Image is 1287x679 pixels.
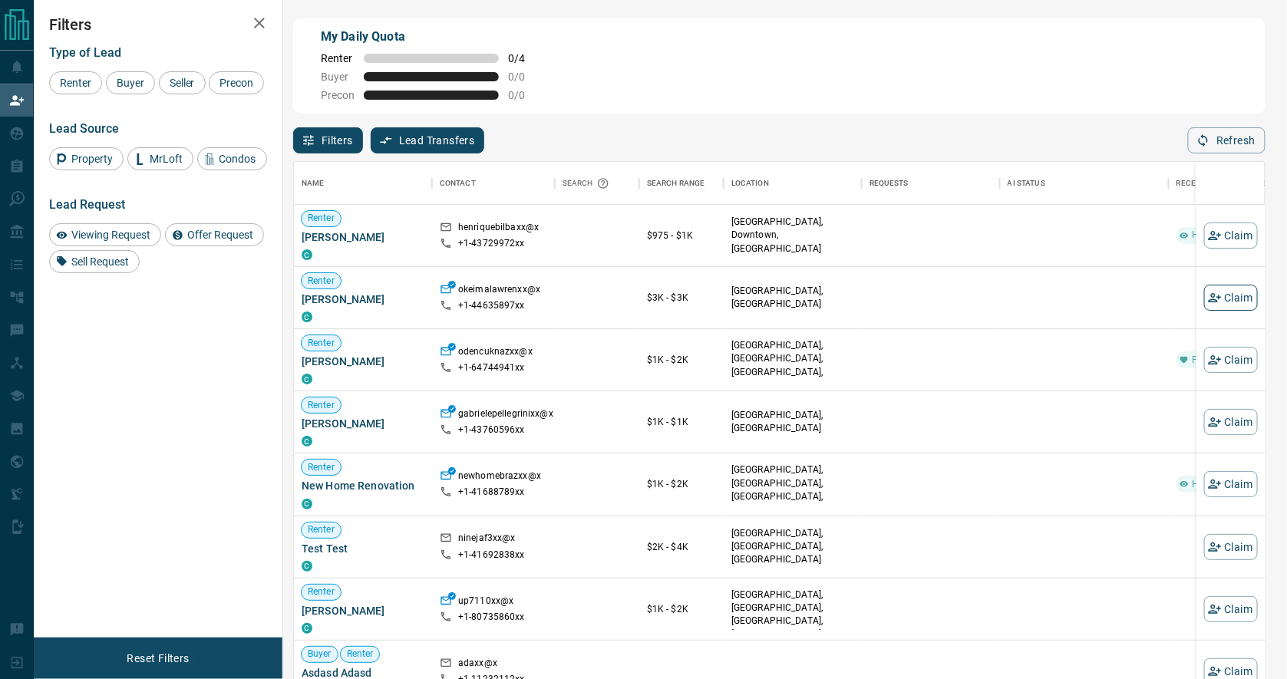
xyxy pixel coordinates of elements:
span: New Home Renovation [302,478,424,493]
span: Precon [214,77,259,89]
span: Renter [54,77,97,89]
button: Claim [1204,471,1258,497]
span: Renter [302,212,341,225]
div: condos.ca [302,374,312,384]
p: okeimalawrenxx@x [458,283,540,299]
div: Offer Request [165,223,264,246]
p: $1K - $2K [647,353,716,367]
span: Seller [164,77,200,89]
button: Lead Transfers [371,127,485,153]
span: Buyer [111,77,150,89]
button: Reset Filters [117,645,199,671]
span: Renter [321,52,355,64]
span: Test Test [302,541,424,556]
p: [GEOGRAPHIC_DATA], [GEOGRAPHIC_DATA], [GEOGRAPHIC_DATA], [GEOGRAPHIC_DATA] | [GEOGRAPHIC_DATA] [731,463,854,529]
span: 0 / 0 [508,89,542,101]
p: $975 - $1K [647,229,716,242]
div: Sell Request [49,250,140,273]
p: [GEOGRAPHIC_DATA], [GEOGRAPHIC_DATA] [731,285,854,311]
span: Offer Request [182,229,259,241]
div: Buyer [106,71,155,94]
p: henriquebilbaxx@x [458,221,539,237]
p: +1- 41688789xx [458,486,525,499]
p: +1- 44635897xx [458,299,525,312]
div: Name [302,162,325,205]
span: Renter [302,523,341,536]
span: Condos [214,153,262,165]
div: condos.ca [302,623,312,634]
p: My Daily Quota [321,28,542,46]
span: High Interest [1186,229,1252,242]
button: Claim [1204,222,1258,249]
div: condos.ca [302,436,312,447]
span: Viewing Request [66,229,156,241]
span: MrLoft [144,153,188,165]
p: [GEOGRAPHIC_DATA], Downtown, [GEOGRAPHIC_DATA] [731,216,854,255]
div: Contact [440,162,476,205]
p: $2K - $4K [647,540,716,554]
div: Search Range [647,162,705,205]
span: Renter [302,585,341,598]
button: Claim [1204,409,1258,435]
span: Renter [302,399,341,412]
div: Search [563,162,613,205]
p: $1K - $1K [647,415,716,429]
div: Requests [870,162,909,205]
p: +1- 64744941xx [458,361,525,374]
h2: Filters [49,15,267,34]
span: High Interest [1186,478,1252,491]
span: [PERSON_NAME] [302,416,424,431]
div: AI Status [1000,162,1169,205]
span: Renter [341,648,380,661]
button: Claim [1204,596,1258,622]
span: 0 / 4 [508,52,542,64]
p: odencuknazxx@x [458,345,533,361]
p: up7110xx@x [458,595,513,611]
p: $1K - $2K [647,602,716,616]
button: Filters [293,127,363,153]
span: Buyer [321,71,355,83]
div: Viewing Request [49,223,161,246]
span: [PERSON_NAME] [302,292,424,307]
span: [PERSON_NAME] [302,229,424,245]
p: ninejaf3xx@x [458,532,516,548]
span: Favourite [1186,354,1238,367]
p: gabrielepellegrinixx@x [458,407,553,424]
p: [GEOGRAPHIC_DATA], [GEOGRAPHIC_DATA], [GEOGRAPHIC_DATA], [GEOGRAPHIC_DATA] | [GEOGRAPHIC_DATA] [731,588,854,654]
button: Refresh [1188,127,1266,153]
button: Claim [1204,347,1258,373]
div: Renter [49,71,102,94]
button: Claim [1204,534,1258,560]
span: Sell Request [66,255,134,268]
p: $1K - $2K [647,477,716,491]
div: Precon [209,71,264,94]
div: condos.ca [302,499,312,509]
span: Lead Request [49,197,125,212]
div: Condos [197,147,267,170]
span: [PERSON_NAME] [302,354,424,369]
div: condos.ca [302,249,312,260]
p: [GEOGRAPHIC_DATA], [GEOGRAPHIC_DATA] [731,409,854,435]
div: Location [724,162,862,205]
p: +1- 80735860xx [458,611,525,624]
span: Renter [302,337,341,350]
span: Renter [302,461,341,474]
p: [GEOGRAPHIC_DATA], [GEOGRAPHIC_DATA], [GEOGRAPHIC_DATA] [731,527,854,566]
p: $3K - $3K [647,291,716,305]
span: Renter [302,275,341,288]
div: condos.ca [302,311,312,322]
p: +1- 43760596xx [458,424,525,437]
div: Requests [862,162,1000,205]
span: Precon [321,89,355,101]
span: 0 / 0 [508,71,542,83]
div: MrLoft [127,147,193,170]
span: Lead Source [49,121,119,136]
p: adaxx@x [458,657,497,673]
span: Type of Lead [49,45,121,60]
p: +1- 41692838xx [458,549,525,562]
span: Buyer [302,648,338,661]
div: Name [294,162,432,205]
div: Property [49,147,124,170]
div: AI Status [1008,162,1045,205]
p: Midtown | Central, North York, West End, York Crosstown [731,339,854,392]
